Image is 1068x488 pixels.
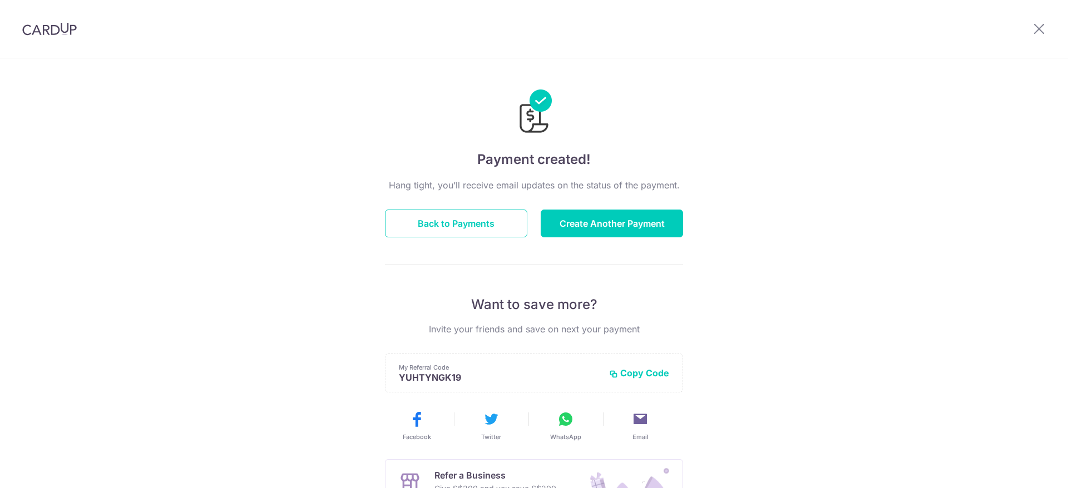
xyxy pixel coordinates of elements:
p: Hang tight, you’ll receive email updates on the status of the payment. [385,178,683,192]
button: Copy Code [609,367,669,379]
h4: Payment created! [385,150,683,170]
p: Want to save more? [385,296,683,313]
p: Invite your friends and save on next your payment [385,322,683,336]
p: YUHTYNGK19 [399,372,600,383]
p: Refer a Business [434,469,556,482]
img: CardUp [22,22,77,36]
button: Email [607,410,673,441]
button: WhatsApp [533,410,599,441]
span: Facebook [403,432,431,441]
p: My Referral Code [399,363,600,372]
button: Facebook [384,410,449,441]
span: Email [632,432,649,441]
span: WhatsApp [550,432,581,441]
button: Back to Payments [385,210,527,237]
span: Twitter [481,432,501,441]
img: Payments [516,89,552,136]
button: Create Another Payment [541,210,683,237]
button: Twitter [458,410,524,441]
